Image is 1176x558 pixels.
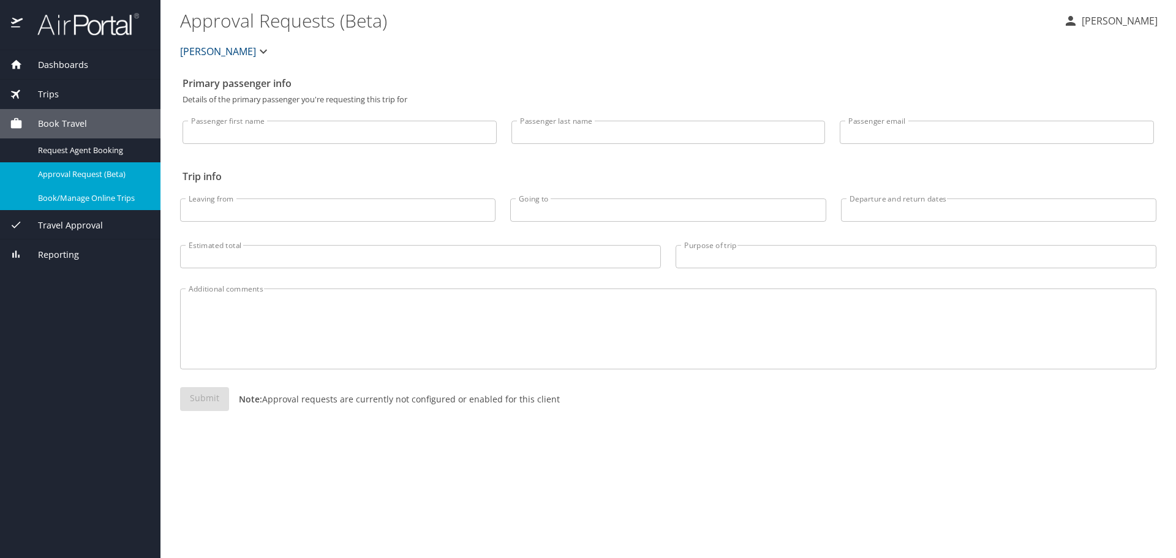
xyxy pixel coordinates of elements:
[38,168,146,180] span: Approval Request (Beta)
[11,12,24,36] img: icon-airportal.png
[23,248,79,262] span: Reporting
[229,393,560,405] p: Approval requests are currently not configured or enabled for this client
[23,219,103,232] span: Travel Approval
[24,12,139,36] img: airportal-logo.png
[180,1,1053,39] h1: Approval Requests (Beta)
[38,145,146,156] span: Request Agent Booking
[38,192,146,204] span: Book/Manage Online Trips
[23,58,88,72] span: Dashboards
[183,167,1154,186] h2: Trip info
[23,88,59,101] span: Trips
[183,96,1154,104] p: Details of the primary passenger you're requesting this trip for
[175,39,276,64] button: [PERSON_NAME]
[180,43,256,60] span: [PERSON_NAME]
[1078,13,1158,28] p: [PERSON_NAME]
[239,393,262,405] strong: Note:
[23,117,87,130] span: Book Travel
[183,74,1154,93] h2: Primary passenger info
[1058,10,1163,32] button: [PERSON_NAME]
